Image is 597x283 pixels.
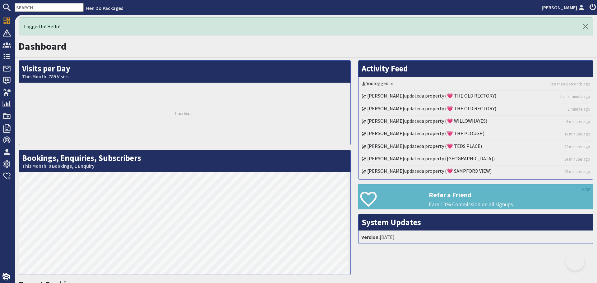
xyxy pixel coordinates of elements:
[422,118,487,124] a: a property (💗 WILLOWHAYES)
[367,155,404,162] a: [PERSON_NAME]
[367,130,404,136] a: [PERSON_NAME]
[422,143,482,149] a: a property (💗 TEDS PLACE)
[360,166,591,178] li: updated
[542,4,586,11] a: [PERSON_NAME]
[564,156,590,162] a: 24 minutes ago
[422,130,484,136] a: a property (💗 THE PLOUGH)
[422,168,492,174] a: a property (💗 SAMPFORD VIEW)
[429,191,593,199] h3: Refer a Friend
[22,163,347,169] small: This Month: 0 Bookings, 1 Enquiry
[86,5,123,11] a: Hen Do Packages
[582,186,590,193] a: HIDE
[422,93,496,99] a: a property (💗 THE OLD RECTORY)
[362,217,421,227] a: System Updates
[564,169,590,175] a: 28 minutes ago
[361,234,380,240] strong: Version:
[362,63,408,74] a: Activity Feed
[360,91,591,103] li: updated
[19,150,350,172] h2: Bookings, Enquiries, Subscribers
[568,106,590,112] a: 1 minute ago
[367,168,404,174] a: [PERSON_NAME]
[360,103,591,116] li: updated
[550,81,590,87] a: less than 5 seconds ago
[422,105,496,112] a: a property (💗 THE OLD RECTORY)
[360,78,591,91] li: logged in
[564,144,590,150] a: 22 minutes ago
[429,200,593,208] p: Earn 10% Commission on all signups
[2,273,10,281] img: staytech_i_w-64f4e8e9ee0a9c174fd5317b4b171b261742d2d393467e5bdba4413f4f884c10.svg
[367,93,404,99] a: [PERSON_NAME]
[19,83,350,145] div: Loading...
[564,131,590,137] a: 18 minutes ago
[360,141,591,153] li: updated
[566,119,590,125] a: 6 minutes ago
[566,252,585,271] iframe: Toggle Customer Support
[360,232,591,242] li: [DATE]
[366,80,373,86] a: You
[22,74,347,80] small: This Month: 789 Visits
[19,61,350,83] h2: Visits per Day
[367,143,404,149] a: [PERSON_NAME]
[422,155,495,162] a: a property ([GEOGRAPHIC_DATA])
[560,94,590,99] a: half a minute ago
[360,116,591,128] li: updated
[19,17,593,35] div: Logged In! Hello!
[19,40,67,52] a: Dashboard
[367,118,404,124] a: [PERSON_NAME]
[15,3,84,12] input: SEARCH
[360,128,591,141] li: updated
[360,153,591,166] li: updated
[358,184,593,209] a: Refer a Friend Earn 10% Commission on all signups
[367,105,404,112] a: [PERSON_NAME]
